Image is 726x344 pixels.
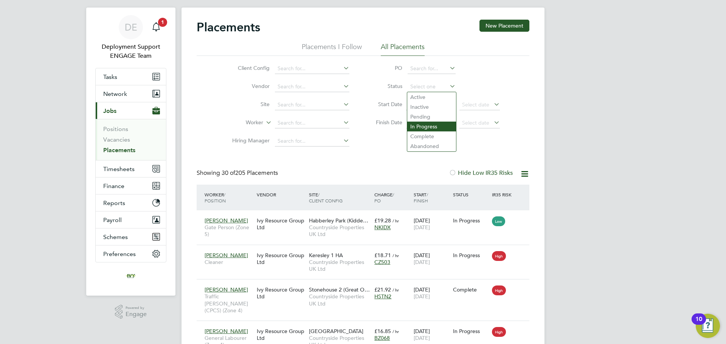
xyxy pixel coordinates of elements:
label: Worker [220,119,263,126]
a: Vacancies [103,136,130,143]
span: High [492,285,506,295]
span: / Client Config [309,191,343,204]
input: Search for... [408,63,456,74]
span: Network [103,90,127,97]
li: All Placements [381,42,425,56]
label: Vendor [226,83,270,89]
div: Ivy Resource Group Ltd [255,282,307,304]
a: [PERSON_NAME]Gate Person (Zone 5)Ivy Resource Group LtdHabberley Park (Kidde…Countryside Properti... [203,213,529,219]
span: Traffic [PERSON_NAME] (CPCS) (Zone 4) [205,293,253,314]
span: Engage [126,311,147,318]
span: [DATE] [414,224,430,231]
label: Finish Date [368,119,402,126]
span: Cleaner [205,259,253,265]
span: [PERSON_NAME] [205,217,248,224]
button: Payroll [96,211,166,228]
span: / Finish [414,191,428,204]
button: New Placement [479,20,529,32]
li: In Progress [407,122,456,131]
input: Search for... [275,82,349,92]
label: Hiring Manager [226,137,270,144]
div: [DATE] [412,282,451,304]
div: IR35 Risk [490,188,516,201]
span: [DATE] [414,335,430,341]
li: Active [407,92,456,102]
span: Countryside Properties UK Ltd [309,293,371,307]
button: Jobs [96,102,166,119]
span: / Position [205,191,226,204]
span: 30 of [222,169,235,177]
span: / PO [374,191,394,204]
div: [DATE] [412,213,451,234]
span: BZ068 [374,335,390,341]
span: Keresley 1 HA [309,252,343,259]
span: Countryside Properties UK Ltd [309,224,371,238]
span: Schemes [103,233,128,241]
span: / hr [392,329,399,334]
span: Select date [462,101,489,108]
nav: Main navigation [86,8,175,296]
div: Jobs [96,119,166,160]
a: Placements [103,147,135,154]
span: 205 Placements [222,169,278,177]
label: Status [368,83,402,89]
a: DEDeployment Support ENGAGE Team [95,15,166,60]
span: Deployment Support ENGAGE Team [95,42,166,60]
img: ivyresourcegroup-logo-retina.png [125,270,137,282]
span: CZ503 [374,259,390,265]
a: Tasks [96,68,166,85]
span: / hr [392,218,399,224]
span: Countryside Properties UK Ltd [309,259,371,272]
a: 1 [149,15,164,39]
span: Payroll [103,216,122,224]
button: Finance [96,177,166,194]
span: [PERSON_NAME] [205,328,248,335]
label: Hide Low IR35 Risks [449,169,513,177]
span: [DATE] [414,259,430,265]
button: Reports [96,194,166,211]
span: Powered by [126,305,147,311]
a: Go to home page [95,270,166,282]
li: Pending [407,112,456,122]
input: Select one [408,82,456,92]
label: PO [368,65,402,71]
div: Ivy Resource Group Ltd [255,213,307,234]
button: Open Resource Center, 10 new notifications [696,314,720,338]
span: £16.85 [374,328,391,335]
a: [PERSON_NAME]General Labourer (Zone 4)Ivy Resource Group Ltd[GEOGRAPHIC_DATA]Countryside Properti... [203,324,529,330]
div: Ivy Resource Group Ltd [255,248,307,269]
input: Search for... [275,136,349,147]
span: Select date [462,119,489,126]
h2: Placements [197,20,260,35]
input: Search for... [275,118,349,128]
span: Stonehouse 2 (Great O… [309,286,370,293]
div: Worker [203,188,255,207]
input: Search for... [275,100,349,110]
li: Inactive [407,102,456,112]
li: Placements I Follow [302,42,362,56]
span: Jobs [103,107,116,114]
span: Reports [103,199,125,207]
button: Network [96,85,166,102]
span: High [492,251,506,261]
button: Preferences [96,245,166,262]
span: £18.71 [374,252,391,259]
span: Finance [103,182,124,190]
a: [PERSON_NAME]Traffic [PERSON_NAME] (CPCS) (Zone 4)Ivy Resource Group LtdStonehouse 2 (Great O…Cou... [203,282,529,288]
span: / hr [392,287,399,293]
div: 10 [695,319,702,329]
span: [DATE] [414,293,430,300]
a: Powered byEngage [115,305,147,319]
span: DE [125,22,137,32]
li: Complete [407,131,456,141]
span: [PERSON_NAME] [205,252,248,259]
div: Showing [197,169,279,177]
span: [GEOGRAPHIC_DATA] [309,328,363,335]
div: In Progress [453,217,489,224]
div: Charge [372,188,412,207]
span: HSTN2 [374,293,391,300]
li: Abandoned [407,141,456,151]
span: Timesheets [103,165,135,173]
div: Status [451,188,490,201]
span: NKIDX [374,224,391,231]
